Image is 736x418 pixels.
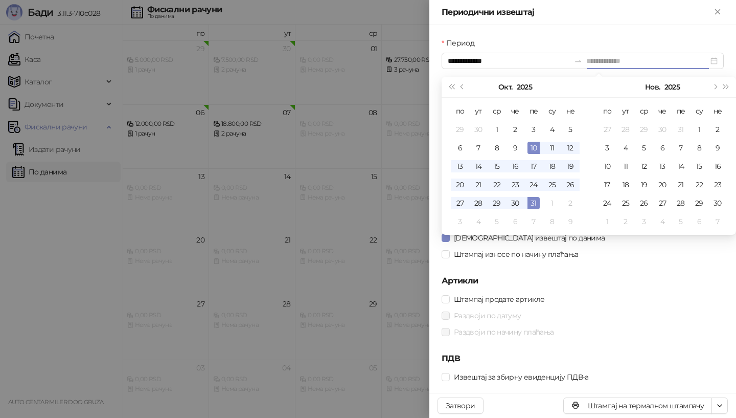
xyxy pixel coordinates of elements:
th: ср [488,102,506,120]
div: 5 [564,123,577,136]
div: 3 [638,215,650,228]
td: 2025-10-06 [451,139,469,157]
td: 2025-11-28 [672,194,690,212]
th: пе [672,102,690,120]
td: 2025-10-27 [451,194,469,212]
div: 6 [509,215,521,228]
div: 5 [675,215,687,228]
div: 14 [472,160,485,172]
div: 13 [656,160,669,172]
div: 28 [472,197,485,209]
div: 17 [601,179,613,191]
span: [DEMOGRAPHIC_DATA] извештај по данима [450,232,609,244]
th: су [543,102,561,120]
div: 16 [711,160,724,172]
td: 2025-12-03 [635,212,653,231]
div: 7 [472,142,485,154]
div: 9 [711,142,724,154]
td: 2025-12-01 [598,212,616,231]
td: 2025-11-18 [616,175,635,194]
td: 2025-10-25 [543,175,561,194]
td: 2025-11-01 [543,194,561,212]
td: 2025-10-07 [469,139,488,157]
td: 2025-10-08 [488,139,506,157]
td: 2025-11-04 [469,212,488,231]
td: 2025-11-25 [616,194,635,212]
td: 2025-12-06 [690,212,708,231]
td: 2025-11-27 [653,194,672,212]
td: 2025-10-13 [451,157,469,175]
h5: Артикли [442,275,724,287]
label: Период [442,37,480,49]
div: 11 [546,142,558,154]
div: 28 [619,123,632,136]
div: 5 [638,142,650,154]
td: 2025-11-23 [708,175,727,194]
td: 2025-09-30 [469,120,488,139]
td: 2025-11-20 [653,175,672,194]
td: 2025-11-13 [653,157,672,175]
div: 6 [656,142,669,154]
div: 9 [564,215,577,228]
div: 1 [693,123,705,136]
td: 2025-12-07 [708,212,727,231]
div: 22 [693,179,705,191]
div: 26 [564,179,577,191]
div: 10 [527,142,540,154]
button: Изабери годину [664,77,680,97]
th: ср [635,102,653,120]
div: 19 [564,160,577,172]
button: Изабери месец [498,77,512,97]
td: 2025-11-08 [543,212,561,231]
td: 2025-12-02 [616,212,635,231]
button: Претходни месец (PageUp) [457,77,468,97]
td: 2025-12-05 [672,212,690,231]
td: 2025-11-29 [690,194,708,212]
div: 24 [601,197,613,209]
span: swap-right [574,57,582,65]
td: 2025-10-24 [524,175,543,194]
div: 1 [601,215,613,228]
div: 10 [601,160,613,172]
td: 2025-10-11 [543,139,561,157]
td: 2025-10-17 [524,157,543,175]
td: 2025-10-02 [506,120,524,139]
div: 29 [638,123,650,136]
div: 19 [638,179,650,191]
div: 30 [509,197,521,209]
div: 2 [509,123,521,136]
td: 2025-11-22 [690,175,708,194]
div: 27 [454,197,466,209]
th: по [598,102,616,120]
div: 6 [693,215,705,228]
div: 8 [546,215,558,228]
td: 2025-11-10 [598,157,616,175]
div: 8 [693,142,705,154]
td: 2025-11-03 [451,212,469,231]
td: 2025-11-02 [561,194,580,212]
td: 2025-11-07 [524,212,543,231]
div: 29 [693,197,705,209]
td: 2025-11-05 [635,139,653,157]
th: не [708,102,727,120]
div: 4 [656,215,669,228]
div: 1 [491,123,503,136]
span: Штампај продате артикле [450,294,548,305]
td: 2025-11-30 [708,194,727,212]
td: 2025-11-09 [708,139,727,157]
button: Изабери годину [517,77,532,97]
td: 2025-11-03 [598,139,616,157]
div: Периодични извештај [442,6,711,18]
td: 2025-10-05 [561,120,580,139]
td: 2025-11-07 [672,139,690,157]
button: Претходна година (Control + left) [446,77,457,97]
td: 2025-10-20 [451,175,469,194]
div: 20 [454,179,466,191]
div: 7 [527,215,540,228]
div: 24 [527,179,540,191]
th: че [506,102,524,120]
td: 2025-10-10 [524,139,543,157]
div: 22 [491,179,503,191]
td: 2025-11-16 [708,157,727,175]
td: 2025-11-19 [635,175,653,194]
